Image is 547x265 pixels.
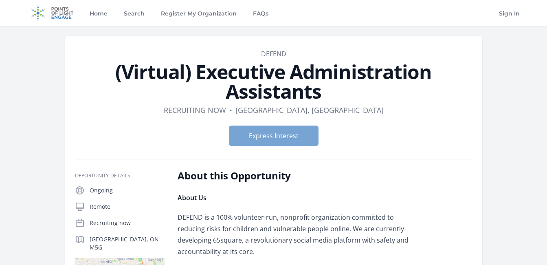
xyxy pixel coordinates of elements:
[90,219,165,227] p: Recruiting now
[90,186,165,194] p: Ongoing
[229,126,319,146] button: Express Interest
[235,104,384,116] dd: [GEOGRAPHIC_DATA], [GEOGRAPHIC_DATA]
[75,172,165,179] h3: Opportunity Details
[229,104,232,116] div: •
[178,169,416,182] h2: About this Opportunity
[75,62,472,101] h1: (Virtual) Executive Administration Assistants
[90,203,165,211] p: Remote
[90,235,165,252] p: [GEOGRAPHIC_DATA], ON M5G
[178,212,416,257] p: DEFEND is a 100% volunteer-run, nonprofit organization committed to reducing risks for children a...
[164,104,226,116] dd: Recruiting now
[261,49,286,58] a: DEFEND
[178,193,206,202] strong: About Us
